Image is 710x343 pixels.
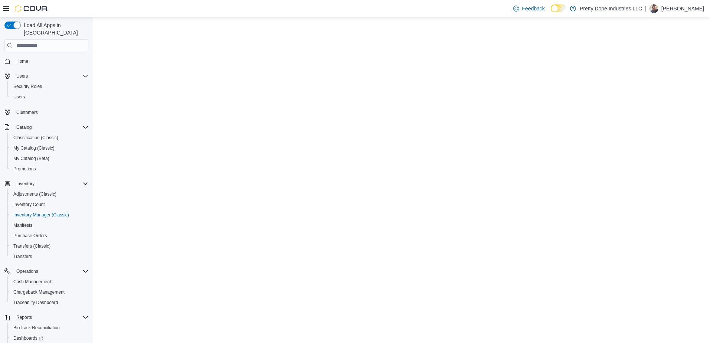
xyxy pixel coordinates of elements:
[10,133,61,142] a: Classification (Classic)
[10,231,50,240] a: Purchase Orders
[1,312,91,323] button: Reports
[7,133,91,143] button: Classification (Classic)
[10,92,88,101] span: Users
[13,335,43,341] span: Dashboards
[649,4,658,13] div: Justin Jeffers
[10,277,88,286] span: Cash Management
[10,200,88,209] span: Inventory Count
[13,300,58,306] span: Traceabilty Dashboard
[10,190,88,199] span: Adjustments (Classic)
[13,325,60,331] span: BioTrack Reconciliation
[661,4,704,13] p: [PERSON_NAME]
[13,222,32,228] span: Manifests
[13,57,31,66] a: Home
[13,233,47,239] span: Purchase Orders
[13,123,88,132] span: Catalog
[10,190,59,199] a: Adjustments (Classic)
[10,323,88,332] span: BioTrack Reconciliation
[16,124,32,130] span: Catalog
[10,298,61,307] a: Traceabilty Dashboard
[522,5,545,12] span: Feedback
[13,108,41,117] a: Customers
[10,242,88,251] span: Transfers (Classic)
[10,252,35,261] a: Transfers
[7,287,91,297] button: Chargeback Management
[13,145,55,151] span: My Catalog (Classic)
[13,267,88,276] span: Operations
[13,123,35,132] button: Catalog
[7,81,91,92] button: Security Roles
[7,323,91,333] button: BioTrack Reconciliation
[13,254,32,259] span: Transfers
[13,243,51,249] span: Transfers (Classic)
[13,179,88,188] span: Inventory
[551,4,566,12] input: Dark Mode
[13,166,36,172] span: Promotions
[10,298,88,307] span: Traceabilty Dashboard
[13,72,31,81] button: Users
[13,289,65,295] span: Chargeback Management
[1,266,91,277] button: Operations
[13,313,88,322] span: Reports
[10,200,48,209] a: Inventory Count
[10,154,88,163] span: My Catalog (Beta)
[1,107,91,117] button: Customers
[10,144,58,153] a: My Catalog (Classic)
[580,4,642,13] p: Pretty Dope Industries LLC
[10,242,53,251] a: Transfers (Classic)
[10,154,52,163] a: My Catalog (Beta)
[10,144,88,153] span: My Catalog (Classic)
[7,251,91,262] button: Transfers
[13,94,25,100] span: Users
[13,191,56,197] span: Adjustments (Classic)
[1,122,91,133] button: Catalog
[16,314,32,320] span: Reports
[13,179,38,188] button: Inventory
[16,181,35,187] span: Inventory
[7,231,91,241] button: Purchase Orders
[510,1,548,16] a: Feedback
[21,22,88,36] span: Load All Apps in [GEOGRAPHIC_DATA]
[16,58,28,64] span: Home
[10,133,88,142] span: Classification (Classic)
[13,107,88,117] span: Customers
[7,241,91,251] button: Transfers (Classic)
[13,56,88,66] span: Home
[7,92,91,102] button: Users
[1,179,91,189] button: Inventory
[10,221,35,230] a: Manifests
[7,297,91,308] button: Traceabilty Dashboard
[10,231,88,240] span: Purchase Orders
[1,56,91,66] button: Home
[7,277,91,287] button: Cash Management
[7,220,91,231] button: Manifests
[10,288,68,297] a: Chargeback Management
[7,189,91,199] button: Adjustments (Classic)
[7,153,91,164] button: My Catalog (Beta)
[13,156,49,161] span: My Catalog (Beta)
[10,221,88,230] span: Manifests
[13,84,42,89] span: Security Roles
[10,323,63,332] a: BioTrack Reconciliation
[13,267,41,276] button: Operations
[16,268,38,274] span: Operations
[13,212,69,218] span: Inventory Manager (Classic)
[7,210,91,220] button: Inventory Manager (Classic)
[10,164,39,173] a: Promotions
[645,4,647,13] p: |
[10,92,28,101] a: Users
[7,199,91,210] button: Inventory Count
[13,202,45,208] span: Inventory Count
[16,73,28,79] span: Users
[7,143,91,153] button: My Catalog (Classic)
[10,277,54,286] a: Cash Management
[16,110,38,115] span: Customers
[10,164,88,173] span: Promotions
[13,279,51,285] span: Cash Management
[10,210,88,219] span: Inventory Manager (Classic)
[10,334,46,343] a: Dashboards
[13,313,35,322] button: Reports
[10,288,88,297] span: Chargeback Management
[1,71,91,81] button: Users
